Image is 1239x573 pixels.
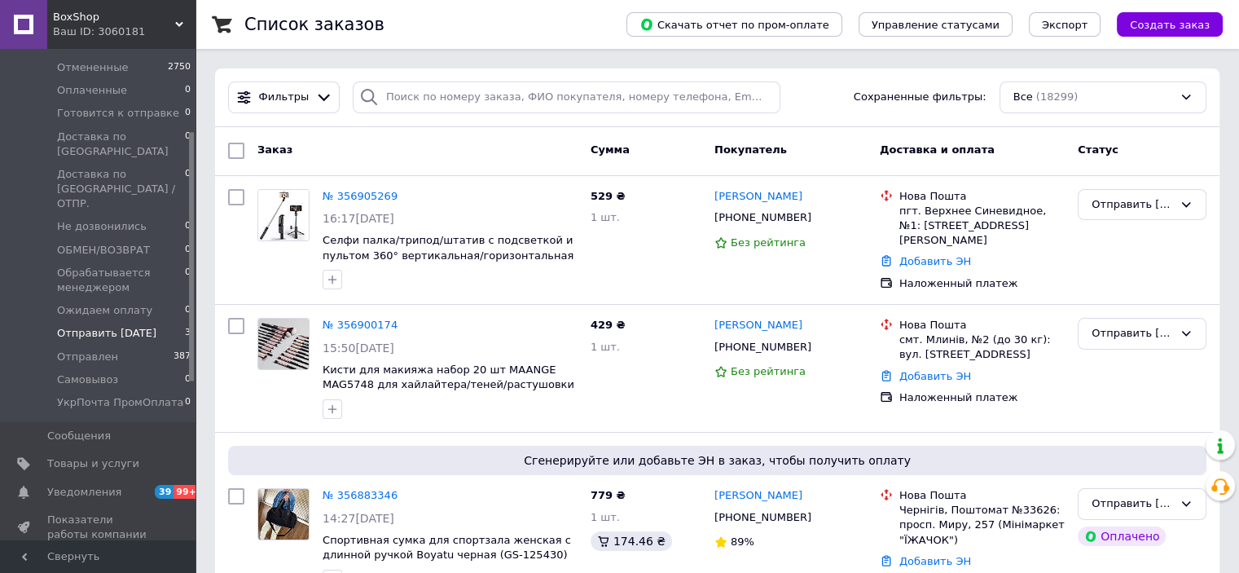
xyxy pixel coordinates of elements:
[899,189,1065,204] div: Нова Пошта
[1078,527,1166,546] div: Оплачено
[711,207,815,228] div: [PHONE_NUMBER]
[57,60,128,75] span: Отмененные
[323,534,571,562] a: Спортивная сумка для спортзала женская с длинной ручкой Boyatu черная (GS-125430)
[711,337,815,358] div: [PHONE_NUMBER]
[323,212,394,225] span: 16:17[DATE]
[57,395,183,410] span: УкрПочта ПромОплата
[714,488,802,504] a: [PERSON_NAME]
[591,211,620,223] span: 1 шт.
[257,318,310,370] a: Фото товару
[323,512,394,525] span: 14:27[DATE]
[591,531,672,551] div: 174.46 ₴
[235,452,1200,469] span: Сгенерируйте или добавьте ЭН в заказ, чтобы получить оплату
[714,143,787,156] span: Покупатель
[323,342,394,355] span: 15:50[DATE]
[57,266,185,295] span: Обрабатывается менеджером
[731,236,806,249] span: Без рейтинга
[639,17,829,32] span: Скачать отчет по пром-оплате
[899,390,1065,405] div: Наложенный платеж
[174,485,200,499] span: 99+
[591,511,620,523] span: 1 шт.
[899,318,1065,333] div: Нова Пошта
[257,189,310,241] a: Фото товару
[880,143,995,156] span: Доставка и оплата
[47,485,121,500] span: Уведомления
[53,24,196,39] div: Ваш ID: 3060181
[57,83,127,98] span: Оплаченные
[57,243,150,258] span: ОБМЕН/ВОЗВРАТ
[731,536,754,548] span: 89%
[899,555,971,567] a: Добавить ЭН
[591,319,626,331] span: 429 ₴
[591,190,626,202] span: 529 ₴
[57,130,185,159] span: Доставка по [GEOGRAPHIC_DATA]
[57,372,118,387] span: Самовывоз
[711,507,815,528] div: [PHONE_NUMBER]
[257,488,310,540] a: Фото товару
[323,190,398,202] a: № 356905269
[57,350,118,364] span: Отправлен
[899,333,1065,362] div: смт. Млинів, №2 (до 30 кг): вул. [STREET_ADDRESS]
[47,513,151,542] span: Показатели работы компании
[859,12,1013,37] button: Управление статусами
[353,82,780,113] input: Поиск по номеру заказа, ФИО покупателя, номеру телефона, Email, номеру накладной
[185,83,191,98] span: 0
[47,456,139,471] span: Товары и услуги
[47,429,111,443] span: Сообщения
[257,143,292,156] span: Заказ
[1130,19,1210,31] span: Создать заказ
[872,19,1000,31] span: Управление статусами
[1092,496,1173,513] div: Отправить завтра
[591,341,620,353] span: 1 шт.
[899,276,1065,291] div: Наложенный платеж
[57,303,152,318] span: Ожидаем оплату
[1092,325,1173,342] div: Отправить завтра
[244,15,384,34] h1: Список заказов
[185,130,191,159] span: 0
[185,395,191,410] span: 0
[714,189,802,205] a: [PERSON_NAME]
[174,350,191,364] span: 387
[899,503,1065,548] div: Чернігів, Поштомат №33626: просп. Миру, 257 (Мінімаркет "ЇЖАЧОК")
[1101,18,1223,30] a: Создать заказ
[185,243,191,258] span: 0
[1036,90,1079,103] span: (18299)
[591,489,626,501] span: 779 ₴
[185,219,191,234] span: 0
[591,143,630,156] span: Сумма
[626,12,842,37] button: Скачать отчет по пром-оплате
[185,372,191,387] span: 0
[258,489,309,540] img: Фото товару
[57,219,147,234] span: Не дозвонились
[899,204,1065,249] div: пгт. Верхнее Синевидное, №1: [STREET_ADDRESS][PERSON_NAME]
[168,60,191,75] span: 2750
[714,318,802,333] a: [PERSON_NAME]
[1029,12,1101,37] button: Экспорт
[258,319,309,369] img: Фото товару
[323,489,398,501] a: № 356883346
[323,364,574,406] a: Кисти для макияжа набор 20 шт MAANGE MAG5748 для хайлайтера/теней/растушовки и др. черный (GS-106...
[53,10,175,24] span: BoxShop
[1013,90,1033,105] span: Все
[323,319,398,331] a: № 356900174
[899,370,971,382] a: Добавить ЭН
[185,106,191,121] span: 0
[258,190,309,240] img: Фото товару
[899,255,971,267] a: Добавить ЭН
[185,326,191,341] span: 3
[1078,143,1118,156] span: Статус
[185,303,191,318] span: 0
[57,326,156,341] span: Отправить [DATE]
[323,234,573,276] a: Селфи палка/трипод/штатив с подсветкой и пультом 360° вертикальная/горизонтальная запись для Andr...
[185,266,191,295] span: 0
[854,90,986,105] span: Сохраненные фильтры:
[1117,12,1223,37] button: Создать заказ
[1092,196,1173,214] div: Отправить завтра
[185,167,191,212] span: 0
[899,488,1065,503] div: Нова Пошта
[155,485,174,499] span: 39
[259,90,310,105] span: Фильтры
